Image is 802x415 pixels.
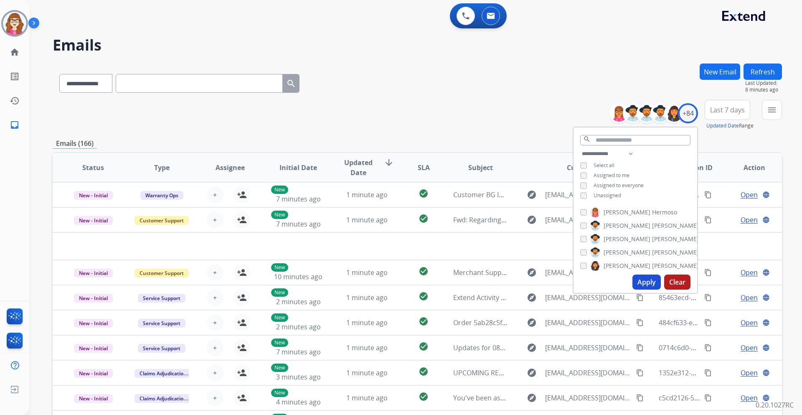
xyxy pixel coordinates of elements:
[213,343,217,353] span: +
[741,190,758,200] span: Open
[207,339,223,356] button: +
[636,344,644,351] mat-icon: content_copy
[652,262,699,270] span: [PERSON_NAME]
[419,291,429,301] mat-icon: check_circle
[74,269,113,278] span: New - Initial
[207,211,223,228] button: +
[207,264,223,281] button: +
[700,64,740,80] button: New Email
[53,138,97,149] p: Emails (166)
[207,390,223,406] button: +
[419,367,429,377] mat-icon: check_circle
[652,222,699,230] span: [PERSON_NAME]
[346,215,388,224] span: 1 minute ago
[286,79,296,89] mat-icon: search
[340,158,378,178] span: Updated Date
[594,162,614,169] span: Select all
[468,163,493,173] span: Subject
[237,267,247,278] mat-icon: person_add
[604,262,650,270] span: [PERSON_NAME]
[527,343,537,353] mat-icon: explore
[207,364,223,381] button: +
[276,347,321,356] span: 7 minutes ago
[652,208,677,216] span: Hermoso
[741,318,758,328] span: Open
[419,214,429,224] mat-icon: check_circle
[545,393,631,403] span: [EMAIL_ADDRESS][DOMAIN_NAME]
[636,369,644,377] mat-icon: content_copy
[704,394,712,402] mat-icon: content_copy
[453,343,620,352] span: Updates for 084d1a99-0b6f-41b7-9f93-deed76253896
[10,120,20,130] mat-icon: inbox
[271,211,288,219] p: New
[659,393,785,402] span: c5cd2126-53e8-439f-9f3b-cc1bb14e7b4d
[276,397,321,407] span: 4 minutes ago
[527,215,537,225] mat-icon: explore
[138,319,185,328] span: Service Support
[207,289,223,306] button: +
[545,215,631,225] span: [EMAIL_ADDRESS][DOMAIN_NAME]
[453,318,597,327] span: Order 5ab28c5f-bade-43c5-8fca-0ddf1155df42
[271,313,288,322] p: New
[453,368,571,377] span: UPCOMING REPAIR: Extend Customer
[74,319,113,328] span: New - Initial
[419,188,429,199] mat-icon: check_circle
[741,343,758,353] span: Open
[213,190,217,200] span: +
[762,369,770,377] mat-icon: language
[659,293,788,302] span: 85463ecd-6889-481b-8be0-ae1468e9441a
[53,37,782,53] h2: Emails
[741,267,758,278] span: Open
[545,368,631,378] span: [EMAIL_ADDRESS][DOMAIN_NAME]
[279,163,317,173] span: Initial Date
[10,96,20,106] mat-icon: history
[762,216,770,224] mat-icon: language
[213,267,217,278] span: +
[276,219,321,229] span: 7 minutes ago
[604,248,650,257] span: [PERSON_NAME]
[346,393,388,402] span: 1 minute ago
[3,12,26,35] img: avatar
[10,47,20,57] mat-icon: home
[271,186,288,194] p: New
[704,191,712,199] mat-icon: content_copy
[10,71,20,81] mat-icon: list_alt
[276,322,321,331] span: 2 minutes ago
[706,122,739,129] button: Updated Date
[419,341,429,351] mat-icon: check_circle
[527,190,537,200] mat-icon: explore
[636,319,644,326] mat-icon: content_copy
[527,318,537,328] mat-icon: explore
[632,275,661,290] button: Apply
[237,190,247,200] mat-icon: person_add
[704,344,712,351] mat-icon: content_copy
[652,235,699,243] span: [PERSON_NAME]
[762,344,770,351] mat-icon: language
[705,100,750,120] button: Last 7 days
[453,268,690,277] span: Merchant Support #660213: How would you rate the support you received?
[237,368,247,378] mat-icon: person_add
[271,364,288,372] p: New
[652,248,699,257] span: [PERSON_NAME]
[710,108,745,112] span: Last 7 days
[346,343,388,352] span: 1 minute ago
[704,319,712,326] mat-icon: content_copy
[216,163,245,173] span: Assignee
[237,318,247,328] mat-icon: person_add
[138,344,185,353] span: Service Support
[604,208,650,216] span: [PERSON_NAME]
[276,194,321,204] span: 7 minutes ago
[271,263,288,272] p: New
[741,215,758,225] span: Open
[419,392,429,402] mat-icon: check_circle
[135,369,192,378] span: Claims Adjudication
[207,186,223,203] button: +
[704,216,712,224] mat-icon: content_copy
[346,268,388,277] span: 1 minute ago
[154,163,170,173] span: Type
[418,163,430,173] span: SLA
[659,368,786,377] span: 1352e312-939f-41b9-b0fa-0971ddeb7e21
[213,393,217,403] span: +
[636,394,644,402] mat-icon: content_copy
[704,269,712,276] mat-icon: content_copy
